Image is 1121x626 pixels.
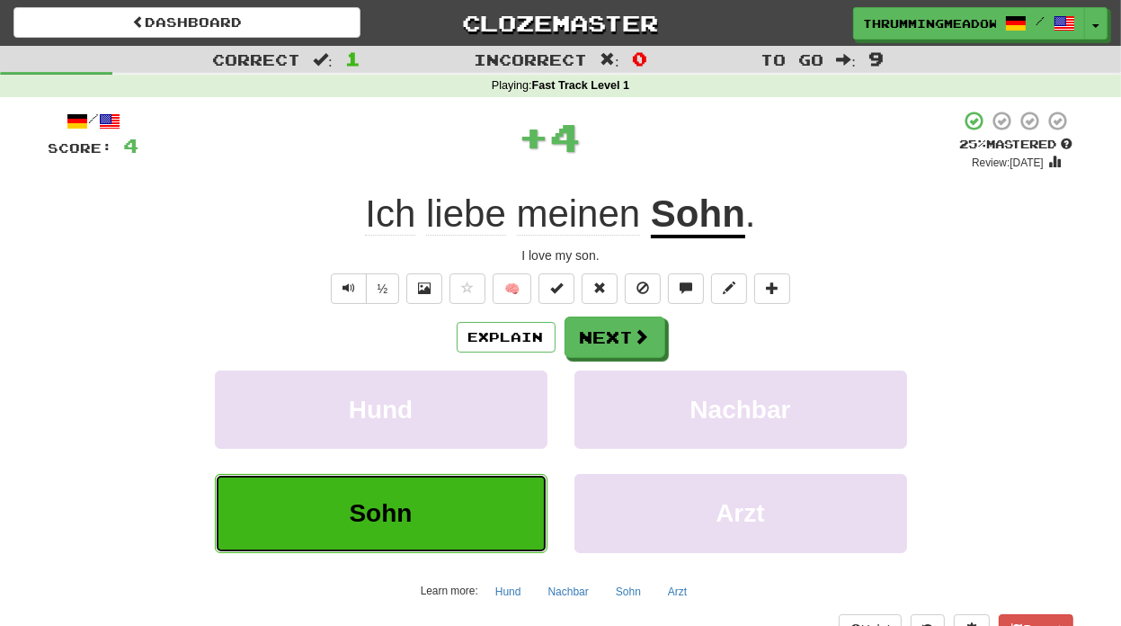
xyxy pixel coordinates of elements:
[518,110,549,164] span: +
[972,156,1044,169] small: Review: [DATE]
[327,273,400,304] div: Text-to-speech controls
[538,578,599,605] button: Nachbar
[549,114,581,159] span: 4
[532,79,630,92] strong: Fast Track Level 1
[421,585,478,597] small: Learn more:
[761,50,823,68] span: To go
[606,578,651,605] button: Sohn
[124,134,139,156] span: 4
[474,50,587,68] span: Incorrect
[331,273,367,304] button: Play sentence audio (ctl+space)
[365,192,415,236] span: Ich
[345,48,360,69] span: 1
[215,371,547,449] button: Hund
[313,52,333,67] span: :
[600,52,619,67] span: :
[574,474,907,552] button: Arzt
[387,7,734,39] a: Clozemaster
[538,273,574,304] button: Set this sentence to 100% Mastered (alt+m)
[1036,14,1045,27] span: /
[457,322,556,353] button: Explain
[582,273,618,304] button: Reset to 0% Mastered (alt+r)
[625,273,661,304] button: Ignore sentence (alt+i)
[658,578,697,605] button: Arzt
[517,192,641,236] span: meinen
[863,15,996,31] span: ThrummingMeadow7617
[668,273,704,304] button: Discuss sentence (alt+u)
[651,192,745,238] u: Sohn
[13,7,360,38] a: Dashboard
[49,140,113,156] span: Score:
[565,317,665,358] button: Next
[366,273,400,304] button: ½
[868,48,884,69] span: 9
[632,48,647,69] span: 0
[49,110,139,132] div: /
[426,192,506,236] span: liebe
[853,7,1085,40] a: ThrummingMeadow7617 /
[574,371,907,449] button: Nachbar
[449,273,485,304] button: Favorite sentence (alt+f)
[406,273,442,304] button: Show image (alt+x)
[350,499,413,527] span: Sohn
[716,499,764,527] span: Arzt
[690,396,790,424] span: Nachbar
[960,137,987,151] span: 25 %
[745,192,756,235] span: .
[212,50,300,68] span: Correct
[960,137,1073,153] div: Mastered
[711,273,747,304] button: Edit sentence (alt+d)
[493,273,531,304] button: 🧠
[49,246,1073,264] div: I love my son.
[485,578,531,605] button: Hund
[215,474,547,552] button: Sohn
[349,396,414,424] span: Hund
[754,273,790,304] button: Add to collection (alt+a)
[836,52,856,67] span: :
